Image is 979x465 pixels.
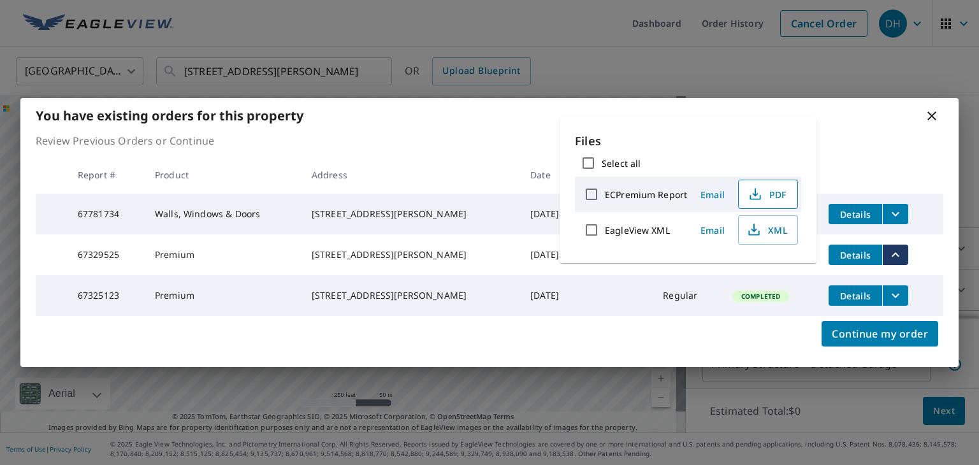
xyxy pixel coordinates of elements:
td: 67781734 [68,194,145,234]
td: [DATE] [520,275,581,316]
label: EagleView XML [605,224,670,236]
th: Report # [68,156,145,194]
th: Date [520,156,581,194]
button: filesDropdownBtn-67325123 [882,285,908,306]
div: [STREET_ADDRESS][PERSON_NAME] [312,248,510,261]
button: Continue my order [822,321,938,347]
button: detailsBtn-67781734 [829,204,882,224]
p: Review Previous Orders or Continue [36,133,943,148]
span: PDF [746,187,787,202]
span: Continue my order [832,325,928,343]
p: Files [575,132,801,150]
span: Email [697,189,728,201]
span: Details [836,208,874,220]
td: Regular [653,275,722,316]
label: Select all [602,157,641,169]
button: detailsBtn-67329525 [829,245,882,265]
button: filesDropdownBtn-67781734 [882,204,908,224]
td: Walls, Windows & Doors [145,194,301,234]
th: Address [301,156,520,194]
label: ECPremium Report [605,189,687,201]
button: filesDropdownBtn-67329525 [882,245,908,265]
button: PDF [738,180,798,209]
td: [DATE] [520,194,581,234]
span: XML [746,222,787,238]
td: Premium [145,275,301,316]
th: Product [145,156,301,194]
span: Email [697,224,728,236]
td: 67329525 [68,234,145,275]
td: [DATE] [520,234,581,275]
td: Premium [145,234,301,275]
b: You have existing orders for this property [36,107,303,124]
button: Email [692,220,733,240]
div: [STREET_ADDRESS][PERSON_NAME] [312,208,510,220]
button: XML [738,215,798,245]
span: Details [836,249,874,261]
span: Completed [734,292,788,301]
td: 67325123 [68,275,145,316]
span: Details [836,290,874,302]
button: Email [692,185,733,204]
div: [STREET_ADDRESS][PERSON_NAME] [312,289,510,302]
button: detailsBtn-67325123 [829,285,882,306]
